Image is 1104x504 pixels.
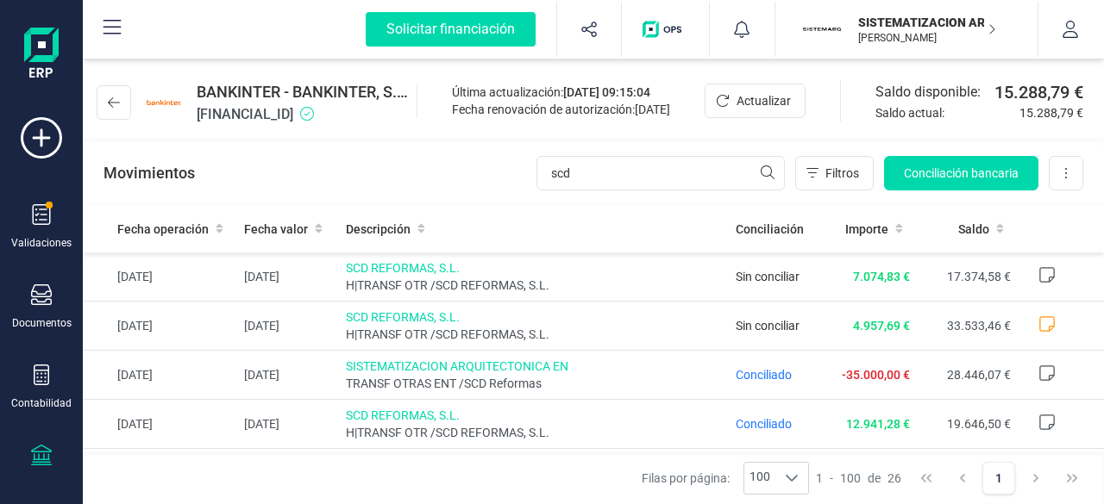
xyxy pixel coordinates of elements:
p: [PERSON_NAME] [858,31,996,45]
button: Actualizar [705,84,806,118]
button: First Page [910,462,943,495]
span: BANKINTER - BANKINTER, S.A. [197,80,410,104]
span: -35.000,00 € [842,368,910,382]
span: 7.074,83 € [853,270,910,283]
span: Saldo actual: [875,104,1013,121]
td: [DATE] [237,449,339,498]
button: SISISTEMATIZACION ARQUITECTONICA EN REFORMAS SL[PERSON_NAME] [796,2,1017,57]
span: 100 [840,470,861,487]
td: 70.703,28 € [917,449,1018,498]
span: SCD REFORMAS, S.L. [346,259,723,277]
td: 33.533,46 € [917,302,1018,351]
button: Last Page [1056,462,1088,495]
span: 4.957,69 € [853,319,910,333]
td: 19.646,50 € [917,400,1018,449]
span: H|TRANSF OTR /SCD REFORMAS, S.L. [346,277,723,294]
span: [FINANCIAL_ID] [197,104,410,125]
span: Conciliado [736,417,792,431]
span: 15.288,79 € [1019,104,1083,121]
span: Sin conciliar [736,270,800,283]
span: H|TRANSF OTR /SCD REFORMAS, S.L. [346,424,723,441]
span: Saldo [958,221,989,238]
span: [DATE] 09:15:04 [563,85,650,99]
div: Validaciones [11,236,72,250]
span: SCD REFORMAS, S.L. [346,407,723,424]
span: 1 [816,470,823,487]
input: Buscar movimiento... [536,156,785,190]
button: Filtros [795,156,874,190]
span: Conciliado [736,368,792,382]
td: [DATE] [237,252,339,302]
div: Contabilidad [11,396,72,410]
div: Fecha renovación de autorización: [452,101,670,118]
div: - [816,470,901,487]
span: Conciliación bancaria [904,165,1019,182]
td: 28.446,07 € [917,351,1018,400]
td: [DATE] [237,400,339,449]
div: Filas por página: [642,462,809,495]
button: Next Page [1019,462,1052,495]
span: SCD REFORMAS, S.L. [346,308,723,326]
p: Movimientos [103,161,195,185]
span: Descripción [346,221,411,238]
span: H|TRANSF OTR /SCD REFORMAS, S.L. [346,326,723,343]
img: Logo de OPS [643,21,688,38]
td: [DATE] [237,351,339,400]
button: Previous Page [946,462,979,495]
span: SISTEMATIZACION ARQUITECTONICA EN [346,358,723,375]
td: [DATE] [83,302,237,351]
button: Logo de OPS [632,2,699,57]
span: Saldo disponible: [875,82,988,103]
div: Solicitar financiación [366,12,536,47]
span: 100 [744,463,775,494]
span: Fecha operación [117,221,209,238]
span: 15.288,79 € [994,80,1083,104]
span: 12.941,28 € [846,417,910,431]
span: [DATE] [635,103,670,116]
span: Conciliación [736,221,804,238]
img: Logo Finanedi [24,28,59,83]
span: Importe [845,221,888,238]
td: [DATE] [83,400,237,449]
span: Actualizar [737,92,791,109]
td: [DATE] [237,302,339,351]
td: [DATE] [83,351,237,400]
td: [DATE] [83,449,237,498]
span: Sin conciliar [736,319,800,333]
span: 26 [888,470,901,487]
span: TRANSF OTRAS ENT /SCD Reformas [346,375,723,392]
td: 17.374,58 € [917,252,1018,302]
span: Filtros [825,165,859,182]
img: SI [803,10,841,48]
p: SISTEMATIZACION ARQUITECTONICA EN REFORMAS SL [858,14,996,31]
button: Conciliación bancaria [884,156,1038,190]
button: Page 1 [982,462,1015,495]
td: [DATE] [83,252,237,302]
div: Documentos [12,316,72,330]
span: Fecha valor [244,221,308,238]
div: Última actualización: [452,84,670,101]
span: de [868,470,881,487]
button: Solicitar financiación [345,2,556,57]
